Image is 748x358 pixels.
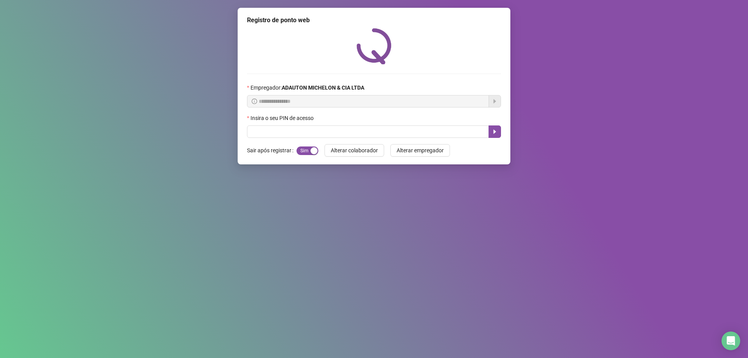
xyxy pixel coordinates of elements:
button: Alterar colaborador [325,144,384,157]
label: Insira o seu PIN de acesso [247,114,319,122]
span: info-circle [252,99,257,104]
button: Alterar empregador [390,144,450,157]
span: caret-right [492,129,498,135]
img: QRPoint [356,28,392,64]
label: Sair após registrar [247,144,296,157]
div: Registro de ponto web [247,16,501,25]
span: Empregador : [251,83,364,92]
div: Open Intercom Messenger [722,332,740,350]
span: Alterar empregador [397,146,444,155]
strong: ADAUTON MICHELON & CIA LTDA [282,85,364,91]
span: Alterar colaborador [331,146,378,155]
